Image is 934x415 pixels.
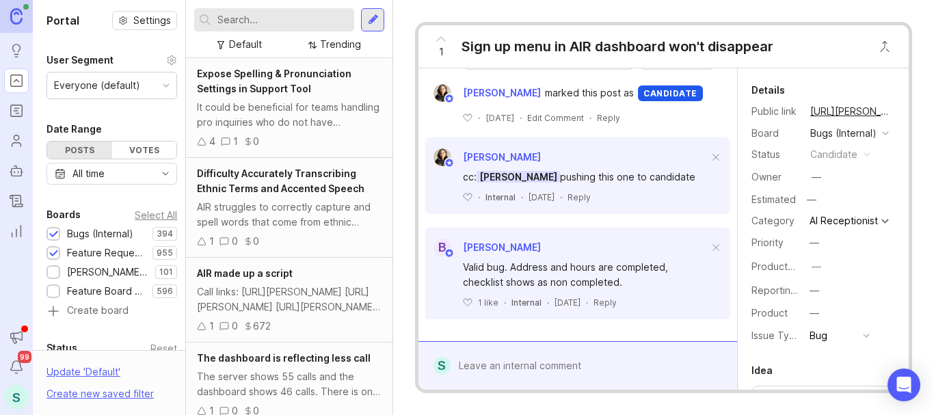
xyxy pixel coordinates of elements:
[253,234,259,249] div: 0
[462,37,773,56] div: Sign up menu in AIR dashboard won't disappear
[46,340,77,356] div: Status
[197,168,364,194] span: Difficulty Accurately Transcribing Ethnic Terms and Accented Speech
[197,100,382,130] div: It could be beneficial for teams handling pro inquiries who do not have dashboard access to have ...
[810,216,878,226] div: AI Receptionist
[477,171,560,183] span: [PERSON_NAME]
[197,352,371,364] span: The dashboard is reflecting less call
[751,260,824,272] label: ProductboardID
[4,38,29,63] a: Ideas
[751,104,799,119] div: Public link
[186,258,392,343] a: AIR made up a scriptCall links: [URL][PERSON_NAME] [URL][PERSON_NAME] [URL][PERSON_NAME] [URL][PE...
[4,159,29,183] a: Autopilot
[433,84,451,102] img: Ysabelle Eugenio
[197,200,382,230] div: AIR struggles to correctly capture and spell words that come from ethnic languages, regional dial...
[46,121,102,137] div: Date Range
[67,226,133,241] div: Bugs (Internal)
[529,192,555,202] time: [DATE]
[751,126,799,141] div: Board
[444,158,455,168] img: member badge
[433,239,451,256] div: B
[72,166,105,181] div: All time
[133,14,171,27] span: Settings
[253,319,271,334] div: 672
[47,142,112,159] div: Posts
[751,237,784,248] label: Priority
[233,134,238,149] div: 1
[597,112,620,124] div: Reply
[425,84,545,102] a: Ysabelle Eugenio[PERSON_NAME]
[478,112,480,124] div: ·
[46,364,120,386] div: Update ' Default '
[463,260,708,290] div: Valid bug. Address and hours are completed, checklist shows as non completed.
[751,307,788,319] label: Product
[425,239,541,256] a: B[PERSON_NAME]
[812,170,821,185] div: —
[157,247,173,258] p: 955
[135,211,177,219] div: Select All
[810,235,819,250] div: —
[463,85,541,101] span: [PERSON_NAME]
[485,191,516,203] div: Internal
[463,241,541,253] span: [PERSON_NAME]
[463,297,498,308] button: 1 like
[810,147,857,162] div: candidate
[46,52,114,68] div: User Segment
[46,206,81,223] div: Boards
[751,213,799,228] div: Category
[439,44,444,59] span: 1
[18,351,31,363] span: 99
[4,219,29,243] a: Reporting
[463,170,708,185] div: cc: pushing this one to candidate
[229,37,262,52] div: Default
[209,319,214,334] div: 1
[54,78,140,93] div: Everyone (default)
[46,386,154,401] div: Create new saved filter
[586,297,588,308] div: ·
[478,297,498,308] p: 1 like
[560,191,562,203] div: ·
[444,248,455,258] img: member badge
[751,284,825,296] label: Reporting Team
[320,37,361,52] div: Trending
[555,297,581,308] time: [DATE]
[157,286,173,297] p: 596
[155,168,176,179] svg: toggle icon
[197,68,351,94] span: Expose Spelling & Pronunciation Settings in Support Tool
[186,158,392,258] a: Difficulty Accurately Transcribing Ethnic Terms and Accented SpeechAIR struggles to correctly cap...
[425,148,541,166] a: Ysabelle Eugenio[PERSON_NAME]
[186,58,392,158] a: Expose Spelling & Pronunciation Settings in Support ToolIt could be beneficial for teams handling...
[159,267,173,278] p: 101
[46,306,177,318] a: Create board
[4,68,29,93] a: Portal
[520,112,522,124] div: ·
[545,85,634,101] span: marked this post as
[527,112,584,124] div: Edit Comment
[593,297,617,308] div: Reply
[485,113,514,123] time: [DATE]
[433,357,451,375] div: S
[67,245,146,260] div: Feature Requests (Internal)
[197,284,382,314] div: Call links: [URL][PERSON_NAME] [URL][PERSON_NAME] [URL][PERSON_NAME] [URL][PERSON_NAME] AIR is ma...
[112,11,177,30] button: Settings
[150,345,177,352] div: Reset
[4,355,29,379] button: Notifications
[209,234,214,249] div: 1
[4,325,29,349] button: Announcements
[751,195,796,204] div: Estimated
[444,94,455,104] img: member badge
[810,328,827,343] div: Bug
[888,369,920,401] div: Open Intercom Messenger
[67,265,148,280] div: [PERSON_NAME] (Public)
[568,191,591,203] div: Reply
[511,297,542,308] div: Internal
[4,98,29,123] a: Roadmaps
[112,142,177,159] div: Votes
[808,258,825,276] button: ProductboardID
[253,134,259,149] div: 0
[810,126,877,141] div: Bugs (Internal)
[4,129,29,153] a: Users
[547,297,549,308] div: ·
[197,369,382,399] div: The server shows 55 calls and the dashboard shows 46 calls. There is only one call [DATE] and the...
[10,8,23,24] img: Canny Home
[217,12,349,27] input: Search...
